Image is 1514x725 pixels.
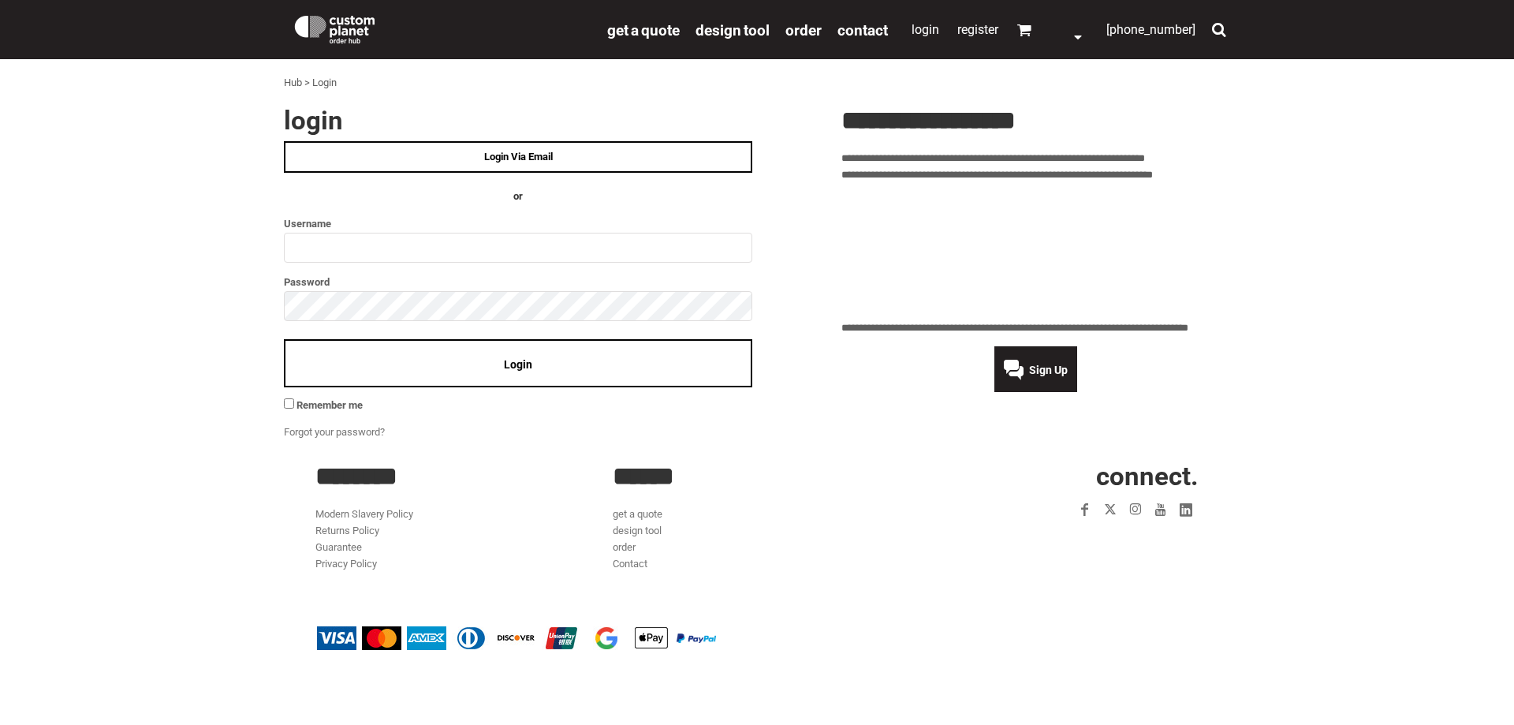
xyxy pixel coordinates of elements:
[841,192,1230,311] iframe: Customer reviews powered by Trustpilot
[296,399,363,411] span: Remember me
[837,21,888,39] a: Contact
[315,508,413,520] a: Modern Slavery Policy
[613,558,647,570] a: Contact
[587,626,626,650] img: Google Pay
[695,21,770,39] a: design tool
[284,77,302,88] a: Hub
[607,21,680,39] span: get a quote
[284,273,752,291] label: Password
[284,141,752,173] a: Login Via Email
[315,541,362,553] a: Guarantee
[613,525,662,536] a: design tool
[607,21,680,39] a: get a quote
[315,558,377,570] a: Privacy Policy
[1029,364,1068,376] span: Sign Up
[785,21,822,39] a: order
[284,215,752,233] label: Username
[317,626,356,650] img: Visa
[312,75,337,92] div: Login
[1106,22,1195,37] span: [PHONE_NUMBER]
[677,633,716,643] img: PayPal
[632,626,671,650] img: Apple Pay
[785,21,822,39] span: order
[504,358,532,371] span: Login
[284,107,752,133] h2: Login
[315,525,379,536] a: Returns Policy
[362,626,401,650] img: Mastercard
[695,21,770,39] span: design tool
[497,626,536,650] img: Discover
[284,189,752,205] h4: OR
[837,21,888,39] span: Contact
[452,626,491,650] img: Diners Club
[304,75,310,92] div: >
[284,4,599,51] a: Custom Planet
[542,626,581,650] img: China UnionPay
[981,532,1199,551] iframe: Customer reviews powered by Trustpilot
[613,508,662,520] a: get a quote
[407,626,446,650] img: American Express
[292,12,378,43] img: Custom Planet
[912,22,939,37] a: Login
[957,22,998,37] a: Register
[284,426,385,438] a: Forgot your password?
[284,398,294,409] input: Remember me
[613,541,636,553] a: order
[911,463,1199,489] h2: CONNECT.
[484,151,553,163] span: Login Via Email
